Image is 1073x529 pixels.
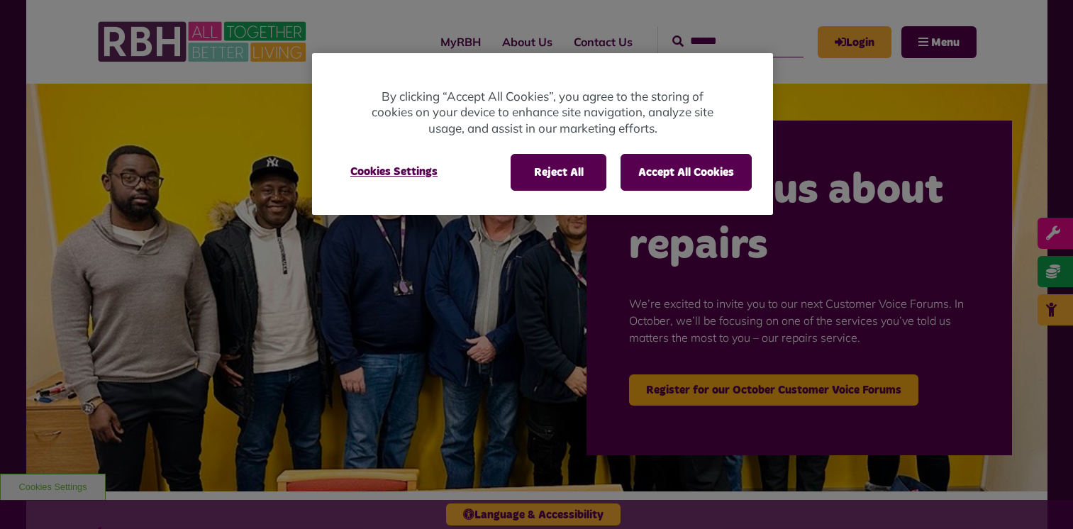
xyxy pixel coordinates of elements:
div: Cookie banner [312,53,773,216]
button: Accept All Cookies [621,154,752,191]
p: By clicking “Accept All Cookies”, you agree to the storing of cookies on your device to enhance s... [369,89,716,137]
div: Privacy [312,53,773,216]
button: Reject All [511,154,606,191]
button: Cookies Settings [333,154,455,189]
